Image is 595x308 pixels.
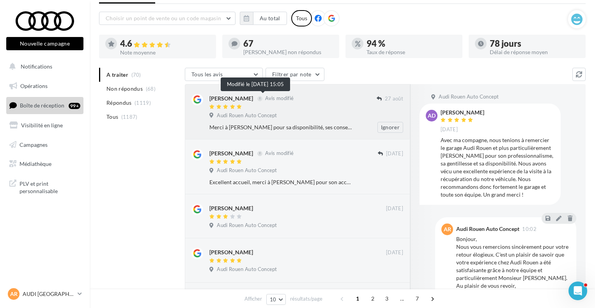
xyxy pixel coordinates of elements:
span: Choisir un point de vente ou un code magasin [106,15,221,21]
div: [PERSON_NAME] [209,95,253,102]
span: Audi Rouen Auto Concept [217,222,277,229]
span: [DATE] [386,249,403,256]
span: ... [396,292,408,305]
span: AD [428,112,436,120]
div: [PERSON_NAME] non répondus [243,49,333,55]
span: Audi Rouen Auto Concept [217,112,277,119]
a: PLV et print personnalisable [5,175,85,198]
span: 1 [351,292,364,305]
button: Au total [240,12,287,25]
a: Médiathèque [5,156,85,172]
a: Visibilité en ligne [5,117,85,134]
span: 2 [367,292,379,305]
button: Choisir un point de vente ou un code magasin [99,12,236,25]
a: AR AUDI [GEOGRAPHIC_DATA] [6,287,83,301]
span: [DATE] [441,126,458,133]
button: Au total [253,12,287,25]
span: Audi Rouen Auto Concept [217,167,277,174]
span: 27 août [385,95,403,102]
span: Tous les avis [191,71,223,77]
span: Avis modifié [265,150,294,157]
button: Nouvelle campagne [6,37,83,50]
div: Bonjour, Nous vous remercions sincèrement pour votre retour élogieux. C'est un plaisir de savoir ... [456,235,570,297]
span: Campagnes [19,141,48,148]
span: 10:02 [522,227,537,232]
span: Afficher [244,295,262,303]
span: Opérations [20,83,48,89]
span: Répondus [106,99,132,107]
button: 10 [266,294,286,305]
div: Tous [291,10,312,26]
span: (1119) [135,100,151,106]
button: Filtrer par note [266,68,324,81]
div: 94 % [367,39,456,48]
span: Avis modifié [265,95,294,102]
div: Merci à [PERSON_NAME] pour sa disponibilité, ses conseils et son professionnalisme. Tout s'est tr... [209,123,352,131]
div: Audi Rouen Auto Concept [456,226,519,232]
span: (1187) [121,114,138,120]
iframe: Intercom live chat [568,282,587,300]
span: AR [10,290,18,298]
div: Excellent accueil, merci à [PERSON_NAME] pour son accueil et son professionnalisme ! L’achat du v... [209,178,352,186]
div: Délai de réponse moyen [490,49,579,55]
div: [PERSON_NAME] [209,204,253,212]
div: Taux de réponse [367,49,456,55]
span: AR [444,225,451,233]
span: Audi Rouen Auto Concept [217,266,277,273]
div: 99+ [69,103,80,109]
span: Non répondus [106,85,143,93]
div: [PERSON_NAME] [209,248,253,256]
div: Avec ma compagne, nous tenions à remercier le garage Audi Rouen et plus particulièrement [PERSON_... [441,136,554,199]
a: Campagnes [5,137,85,153]
span: 3 [381,292,393,305]
span: [DATE] [386,205,403,212]
button: Tous les avis [185,68,263,81]
span: Tous [106,113,118,121]
span: PLV et print personnalisable [19,178,80,195]
span: (68) [146,86,156,92]
span: Notifications [21,63,52,70]
a: Opérations [5,78,85,94]
span: Médiathèque [19,160,51,167]
span: [DATE] [386,150,403,157]
div: [PERSON_NAME] [209,150,253,157]
div: Modifié le [DATE] 15:05 [221,77,290,91]
div: 4.6 [120,39,210,48]
a: Boîte de réception99+ [5,97,85,114]
div: [PERSON_NAME] [441,110,484,115]
button: Notifications [5,58,82,75]
span: 10 [270,296,276,303]
div: 78 jours [490,39,579,48]
div: Note moyenne [120,50,210,55]
div: 67 [243,39,333,48]
span: 7 [411,292,423,305]
span: Visibilité en ligne [21,122,63,128]
span: Audi Rouen Auto Concept [439,93,499,100]
p: AUDI [GEOGRAPHIC_DATA] [23,290,74,298]
button: Ignorer [377,122,403,133]
span: résultats/page [290,295,322,303]
span: Boîte de réception [20,102,64,109]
